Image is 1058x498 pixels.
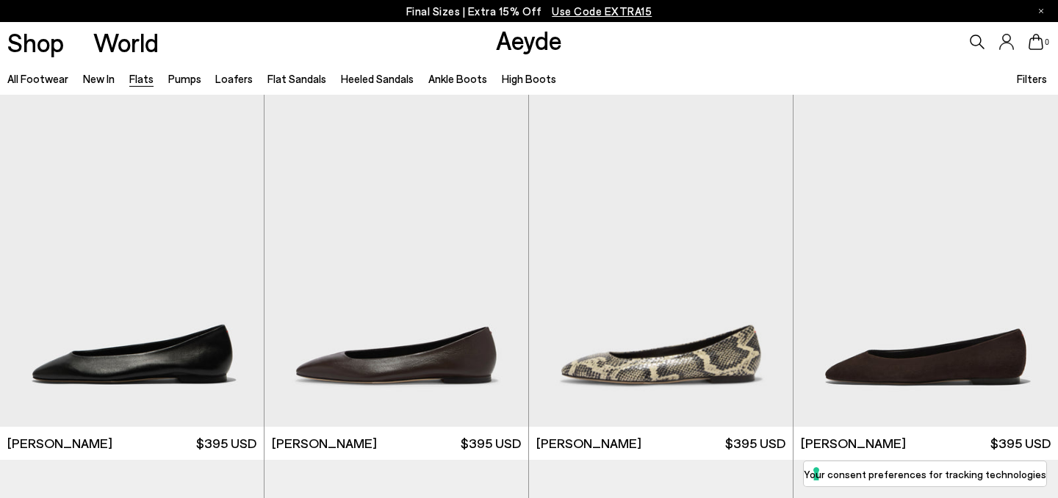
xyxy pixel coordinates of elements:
[267,72,326,85] a: Flat Sandals
[83,72,115,85] a: New In
[801,434,906,452] span: [PERSON_NAME]
[794,95,1058,426] img: Ellie Suede Almond-Toe Flats
[529,95,793,426] div: 1 / 6
[196,434,256,452] span: $395 USD
[7,29,64,55] a: Shop
[129,72,154,85] a: Flats
[1017,72,1047,85] span: Filters
[804,461,1046,486] button: Your consent preferences for tracking technologies
[406,2,652,21] p: Final Sizes | Extra 15% Off
[264,427,528,460] a: [PERSON_NAME] $395 USD
[428,72,487,85] a: Ankle Boots
[536,434,641,452] span: [PERSON_NAME]
[502,72,556,85] a: High Boots
[168,72,201,85] a: Pumps
[215,72,253,85] a: Loafers
[7,434,112,452] span: [PERSON_NAME]
[1043,38,1051,46] span: 0
[7,72,68,85] a: All Footwear
[529,95,793,426] img: Ellie Almond-Toe Flats
[496,24,562,55] a: Aeyde
[529,427,793,460] a: [PERSON_NAME] $395 USD
[264,95,528,426] img: Ellie Almond-Toe Flats
[794,427,1058,460] a: [PERSON_NAME] $395 USD
[529,95,793,426] a: Next slide Previous slide
[93,29,159,55] a: World
[461,434,521,452] span: $395 USD
[552,4,652,18] span: Navigate to /collections/ss25-final-sizes
[1029,34,1043,50] a: 0
[725,434,785,452] span: $395 USD
[341,72,414,85] a: Heeled Sandals
[272,434,377,452] span: [PERSON_NAME]
[990,434,1051,452] span: $395 USD
[804,466,1046,482] label: Your consent preferences for tracking technologies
